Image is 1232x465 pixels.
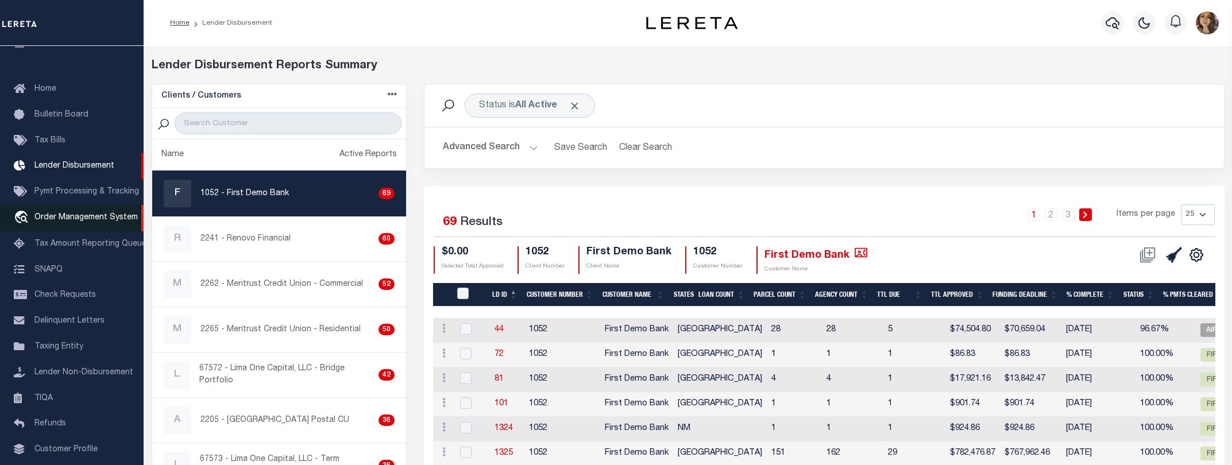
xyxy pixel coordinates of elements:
[34,394,53,402] span: TIQA
[515,101,557,110] b: All Active
[1045,208,1057,221] a: 2
[524,417,600,441] td: 1052
[547,137,614,159] button: Save Search
[600,318,673,343] td: First Demo Bank
[586,246,671,259] h4: First Demo Bank
[164,406,191,434] div: A
[1136,367,1192,392] td: 100.00%
[988,283,1062,307] th: Funding Deadline: activate to sort column ascending
[495,375,504,383] a: 81
[164,361,190,389] div: L
[379,324,395,335] div: 50
[339,149,397,161] div: Active Reports
[200,188,289,200] p: 1052 - First Demo Bank
[673,367,767,392] td: [GEOGRAPHIC_DATA]
[600,392,673,417] td: First Demo Bank
[495,424,513,432] a: 1324
[443,137,538,159] button: Advanced Search
[872,283,926,307] th: Ttl Due: activate to sort column ascending
[495,325,504,334] a: 44
[164,180,191,207] div: F
[767,318,822,343] td: 28
[170,20,190,26] a: Home
[34,317,105,325] span: Delinquent Letters
[200,233,291,245] p: 2241 - Renovo Financial
[883,343,945,367] td: 1
[586,262,671,271] p: Client Name
[1000,367,1061,392] td: $13,842.47
[450,283,488,307] th: LDID
[34,162,114,170] span: Lender Disbursement
[1062,283,1118,307] th: % Complete: activate to sort column ascending
[600,343,673,367] td: First Demo Bank
[152,307,407,352] a: M2265 - Meritrust Credit Union - Residential50
[164,270,191,298] div: M
[161,149,184,161] div: Name
[34,111,88,119] span: Bulletin Board
[175,113,401,134] input: Search Customer
[598,283,669,307] th: Customer Name: activate to sort column ascending
[34,445,98,454] span: Customer Profile
[34,240,146,248] span: Tax Amount Reporting Queue
[442,262,504,271] p: Selected Total Approved
[646,17,738,29] img: logo-dark.svg
[1136,392,1192,417] td: 100.00%
[693,262,743,271] p: Customer Number
[945,367,1000,392] td: $17,921.16
[767,367,822,392] td: 4
[1158,283,1228,307] th: % Pmts Cleared: activate to sort column ascending
[1200,373,1223,386] span: FIP
[1117,208,1175,221] span: Items per page
[495,449,513,457] a: 1325
[379,188,395,199] div: 69
[883,392,945,417] td: 1
[34,214,138,222] span: Order Management System
[945,318,1000,343] td: $74,504.80
[460,214,503,232] label: Results
[614,137,677,159] button: Clear Search
[34,420,66,428] span: Refunds
[1200,447,1223,460] span: FIP
[693,246,743,259] h4: 1052
[152,398,407,443] a: A2205 - [GEOGRAPHIC_DATA] Postal CU36
[673,392,767,417] td: [GEOGRAPHIC_DATA]
[1061,367,1136,392] td: [DATE]
[1028,208,1040,221] a: 1
[200,278,363,290] p: 2262 - Meritrust Credit Union - Commercial
[1200,323,1223,337] span: AIP
[1200,422,1223,436] span: FIP
[822,417,883,441] td: 1
[34,291,96,299] span: Check Requests
[164,225,191,253] div: R
[810,283,872,307] th: Agency Count: activate to sort column ascending
[822,318,883,343] td: 28
[1061,343,1136,367] td: [DATE]
[569,100,581,112] span: Click to Remove
[34,265,63,273] span: SNAPQ
[822,367,883,392] td: 4
[1000,318,1061,343] td: $70,659.04
[1062,208,1075,221] a: 3
[749,283,810,307] th: Parcel Count: activate to sort column ascending
[1200,397,1223,411] span: FIP
[673,318,767,343] td: [GEOGRAPHIC_DATA]
[883,318,945,343] td: 5
[152,57,1225,75] div: Lender Disbursement Reports Summary
[600,417,673,441] td: First Demo Bank
[883,417,945,441] td: 1
[164,316,191,343] div: M
[669,283,694,307] th: States
[945,417,1000,441] td: $924.86
[926,283,988,307] th: Ttl Approved: activate to sort column ascending
[152,262,407,307] a: M2262 - Meritrust Credit Union - Commercial52
[488,283,522,307] th: LD ID: activate to sort column descending
[600,367,673,392] td: First Demo Bank
[524,367,600,392] td: 1052
[1000,343,1061,367] td: $86.83
[673,343,767,367] td: [GEOGRAPHIC_DATA]
[524,343,600,367] td: 1052
[767,392,822,417] td: 1
[34,85,56,93] span: Home
[379,414,395,426] div: 36
[161,91,241,101] h5: Clients / Customers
